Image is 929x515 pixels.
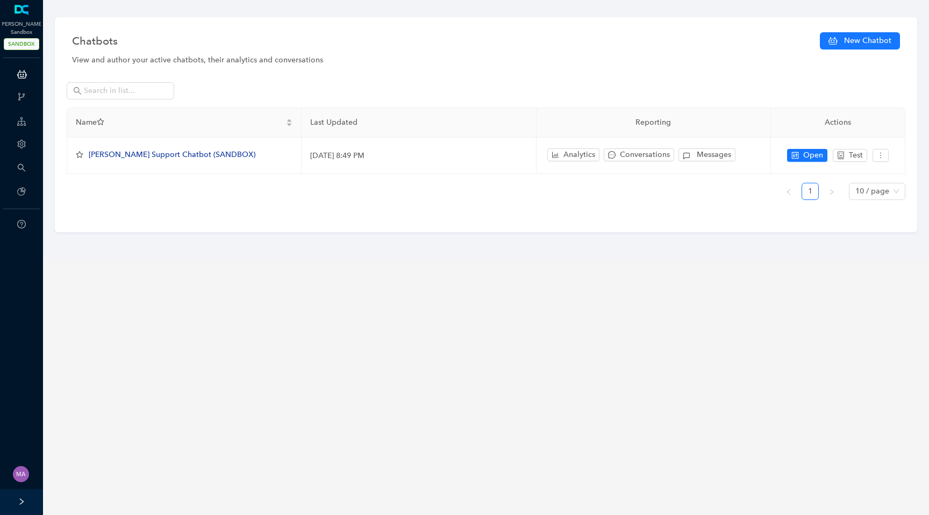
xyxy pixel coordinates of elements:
[828,189,835,195] span: right
[97,118,104,126] span: star
[89,150,255,159] span: [PERSON_NAME] Support Chatbot (SANDBOX)
[84,85,159,97] input: Search in list...
[73,87,82,95] span: search
[849,149,863,161] span: Test
[72,32,118,49] span: Chatbots
[13,466,29,482] img: 261dd2395eed1481b052019273ba48bf
[17,220,26,228] span: question-circle
[678,148,735,161] button: Messages
[791,152,799,159] span: control
[785,189,792,195] span: left
[608,151,616,159] span: message
[537,108,771,138] th: Reporting
[820,32,900,49] button: New Chatbot
[697,149,731,161] span: Messages
[552,151,559,159] span: bar-chart
[803,149,823,161] span: Open
[302,108,536,138] th: Last Updated
[563,149,595,161] span: Analytics
[833,149,867,162] button: robotTest
[547,148,599,161] button: bar-chartAnalytics
[787,149,827,162] button: controlOpen
[302,138,536,174] td: [DATE] 8:49 PM
[855,183,899,199] span: 10 / page
[620,149,670,161] span: Conversations
[17,163,26,172] span: search
[17,140,26,148] span: setting
[72,54,900,66] div: View and author your active chatbots, their analytics and conversations
[823,183,840,200] button: right
[837,152,845,159] span: robot
[780,183,797,200] button: left
[802,183,818,199] a: 1
[4,38,39,50] span: SANDBOX
[877,152,884,159] span: more
[823,183,840,200] li: Next Page
[17,187,26,196] span: pie-chart
[849,183,905,200] div: Page Size
[76,117,284,128] span: Name
[771,108,905,138] th: Actions
[604,148,674,161] button: messageConversations
[780,183,797,200] li: Previous Page
[17,92,26,101] span: branches
[76,151,83,159] span: star
[873,149,889,162] button: more
[844,35,891,47] span: New Chatbot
